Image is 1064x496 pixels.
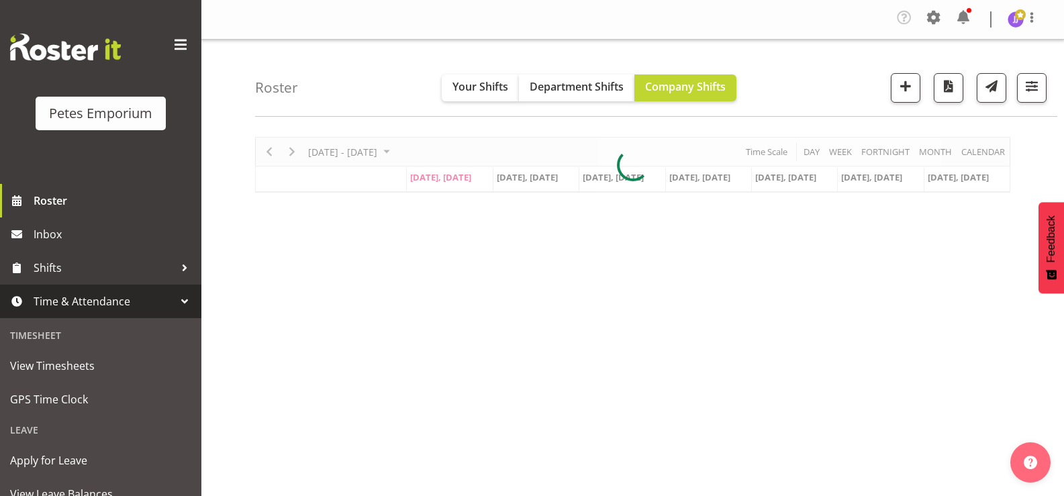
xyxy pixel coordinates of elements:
[1017,73,1047,103] button: Filter Shifts
[891,73,920,103] button: Add a new shift
[10,34,121,60] img: Rosterit website logo
[1045,215,1057,262] span: Feedback
[34,224,195,244] span: Inbox
[3,416,198,444] div: Leave
[1008,11,1024,28] img: janelle-jonkers702.jpg
[3,321,198,349] div: Timesheet
[49,103,152,123] div: Petes Emporium
[34,258,175,278] span: Shifts
[3,444,198,477] a: Apply for Leave
[1038,202,1064,293] button: Feedback - Show survey
[1024,456,1037,469] img: help-xxl-2.png
[530,79,624,94] span: Department Shifts
[442,75,519,101] button: Your Shifts
[34,291,175,311] span: Time & Attendance
[3,349,198,383] a: View Timesheets
[10,389,191,409] span: GPS Time Clock
[934,73,963,103] button: Download a PDF of the roster according to the set date range.
[34,191,195,211] span: Roster
[255,80,298,95] h4: Roster
[10,450,191,470] span: Apply for Leave
[634,75,736,101] button: Company Shifts
[977,73,1006,103] button: Send a list of all shifts for the selected filtered period to all rostered employees.
[452,79,508,94] span: Your Shifts
[519,75,634,101] button: Department Shifts
[645,79,726,94] span: Company Shifts
[3,383,198,416] a: GPS Time Clock
[10,356,191,376] span: View Timesheets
